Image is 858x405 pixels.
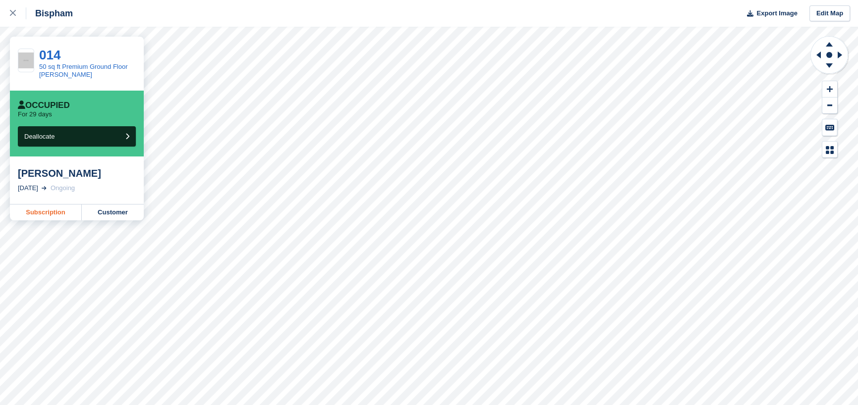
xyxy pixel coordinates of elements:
[18,52,34,68] img: 256x256-placeholder-a091544baa16b46aadf0b611073c37e8ed6a367829ab441c3b0103e7cf8a5b1b.png
[18,101,70,110] div: Occupied
[39,48,60,62] a: 014
[822,98,837,114] button: Zoom Out
[809,5,850,22] a: Edit Map
[822,119,837,136] button: Keyboard Shortcuts
[82,204,144,220] a: Customer
[18,167,136,179] div: [PERSON_NAME]
[741,5,798,22] button: Export Image
[822,142,837,158] button: Map Legend
[18,183,38,193] div: [DATE]
[39,63,127,78] a: 50 sq ft Premium Ground Floor [PERSON_NAME]
[756,8,797,18] span: Export Image
[24,133,55,140] span: Deallocate
[18,110,52,118] p: For 29 days
[10,204,82,220] a: Subscription
[18,126,136,147] button: Deallocate
[42,186,47,190] img: arrow-right-light-icn-cde0832a797a2874e46488d9cf13f60e5c3a73dbe684e267c42b8395dfbc2abf.svg
[822,81,837,98] button: Zoom In
[26,7,73,19] div: Bispham
[51,183,75,193] div: Ongoing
